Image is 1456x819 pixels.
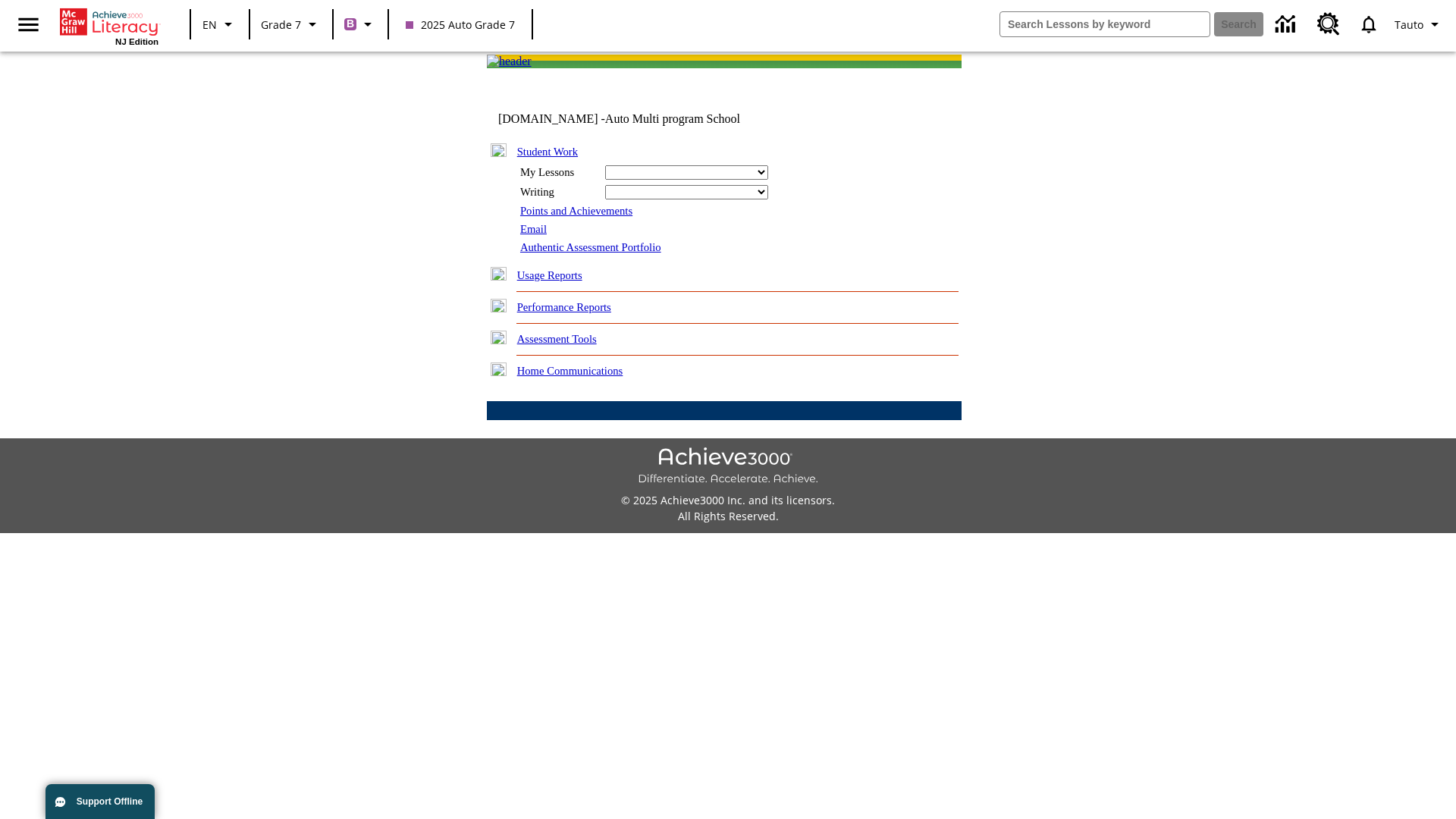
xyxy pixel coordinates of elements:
[1266,4,1308,45] a: Data Center
[517,146,578,158] a: Student Work
[196,11,244,38] button: Language: EN, Select a language
[491,267,507,281] img: plus.gif
[487,55,532,68] img: header
[1349,5,1389,44] a: Notifications
[638,447,818,486] img: Achieve3000 Differentiate Accelerate Achieve
[6,2,51,47] button: Open side menu
[491,299,507,312] img: plus.gif
[1308,4,1349,45] a: Resource Center, Will open in new tab
[520,166,596,179] div: My Lessons
[45,784,155,819] button: Support Offline
[1389,11,1450,38] button: Profile/Settings
[406,17,515,33] span: 2025 Auto Grade 7
[1000,12,1210,36] input: search field
[60,5,158,46] div: Home
[77,796,143,807] span: Support Offline
[261,17,301,33] span: Grade 7
[347,14,354,33] span: B
[202,17,217,33] span: EN
[491,143,507,157] img: minus.gif
[517,269,582,281] a: Usage Reports
[498,112,777,126] td: [DOMAIN_NAME] -
[520,186,596,199] div: Writing
[605,112,740,125] nobr: Auto Multi program School
[338,11,383,38] button: Boost Class color is purple. Change class color
[520,241,661,253] a: Authentic Assessment Portfolio
[255,11,328,38] button: Grade: Grade 7, Select a grade
[115,37,158,46] span: NJ Edition
[520,205,632,217] a: Points and Achievements
[520,223,547,235] a: Email
[517,333,597,345] a: Assessment Tools
[517,301,611,313] a: Performance Reports
[491,331,507,344] img: plus.gif
[1395,17,1423,33] span: Tauto
[517,365,623,377] a: Home Communications
[491,362,507,376] img: plus.gif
